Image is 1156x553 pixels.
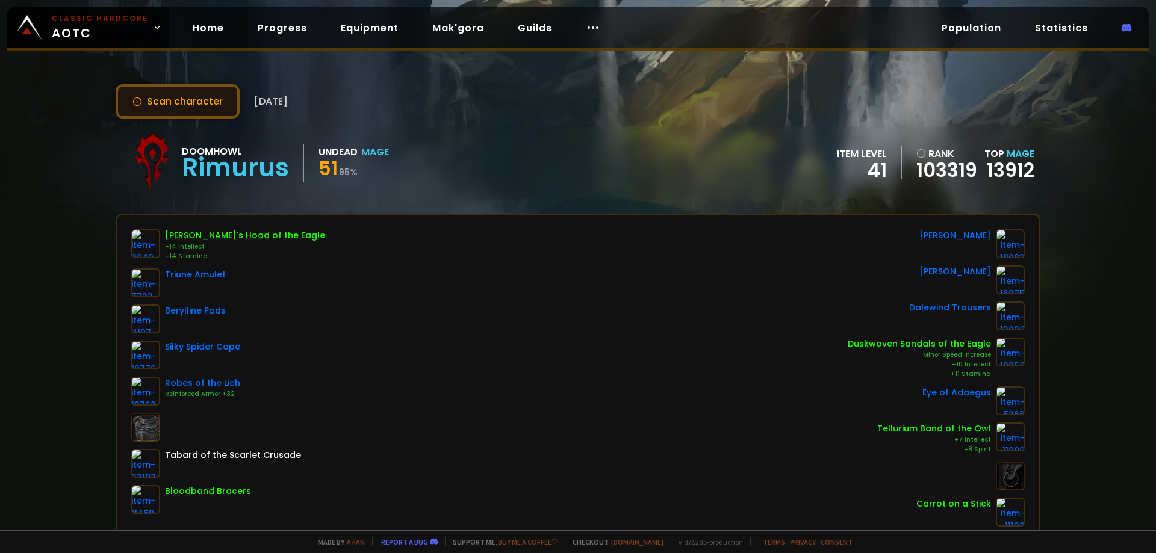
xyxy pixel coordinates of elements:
[498,537,558,546] a: Buy me a coffee
[848,350,991,360] div: Minor Speed Increase
[987,156,1034,184] a: 13912
[116,84,240,119] button: Scan character
[916,146,977,161] div: rank
[165,389,240,399] div: Reinforced Armor +32
[165,377,240,389] div: Robes of the Lich
[131,341,160,369] img: item-10776
[131,268,160,297] img: item-7722
[996,229,1025,258] img: item-18083
[248,16,317,40] a: Progress
[165,304,226,317] div: Berylline Pads
[165,449,301,462] div: Tabard of the Scarlet Crusade
[131,377,160,406] img: item-10762
[877,422,991,435] div: Tellurium Band of the Owl
[339,166,358,178] small: 95 %
[52,13,148,24] small: Classic Hardcore
[932,16,1011,40] a: Population
[996,498,1025,527] img: item-11122
[131,304,160,333] img: item-4197
[165,268,226,281] div: Triune Amulet
[916,161,977,179] a: 103319
[347,537,365,546] a: a fan
[984,146,1034,161] div: Top
[837,161,887,179] div: 41
[922,386,991,399] div: Eye of Adaegus
[381,537,428,546] a: Report a bug
[1025,16,1098,40] a: Statistics
[1007,147,1034,161] span: Mage
[877,445,991,454] div: +8 Spirit
[848,338,991,350] div: Duskwoven Sandals of the Eagle
[916,498,991,510] div: Carrot on a Stick
[671,537,743,546] span: v. d752d5 - production
[182,159,289,177] div: Rimurus
[848,360,991,369] div: +10 Intellect
[331,16,408,40] a: Equipment
[848,369,991,379] div: +11 Stamina
[165,341,240,353] div: Silky Spider Cape
[254,94,288,109] span: [DATE]
[311,537,365,546] span: Made by
[131,485,160,514] img: item-11469
[996,265,1025,294] img: item-16975
[919,265,991,278] div: [PERSON_NAME]
[131,229,160,258] img: item-9940
[7,7,169,48] a: Classic HardcoreAOTC
[165,252,325,261] div: +14 Stamina
[996,338,1025,366] img: item-10058
[319,155,338,182] span: 51
[183,16,234,40] a: Home
[445,537,558,546] span: Support me,
[423,16,494,40] a: Mak'gora
[919,229,991,242] div: [PERSON_NAME]
[565,537,663,546] span: Checkout
[165,229,325,242] div: [PERSON_NAME]'s Hood of the Eagle
[763,537,785,546] a: Terms
[52,13,148,42] span: AOTC
[361,144,389,159] div: Mage
[996,386,1025,415] img: item-5266
[821,537,853,546] a: Consent
[131,449,160,478] img: item-23192
[790,537,816,546] a: Privacy
[996,422,1025,451] img: item-11988
[165,485,251,498] div: Bloodband Bracers
[611,537,663,546] a: [DOMAIN_NAME]
[996,301,1025,330] img: item-13008
[877,435,991,445] div: +7 Intellect
[182,144,289,159] div: Doomhowl
[319,144,358,159] div: Undead
[837,146,887,161] div: item level
[165,242,325,252] div: +14 Intellect
[909,301,991,314] div: Dalewind Trousers
[508,16,562,40] a: Guilds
